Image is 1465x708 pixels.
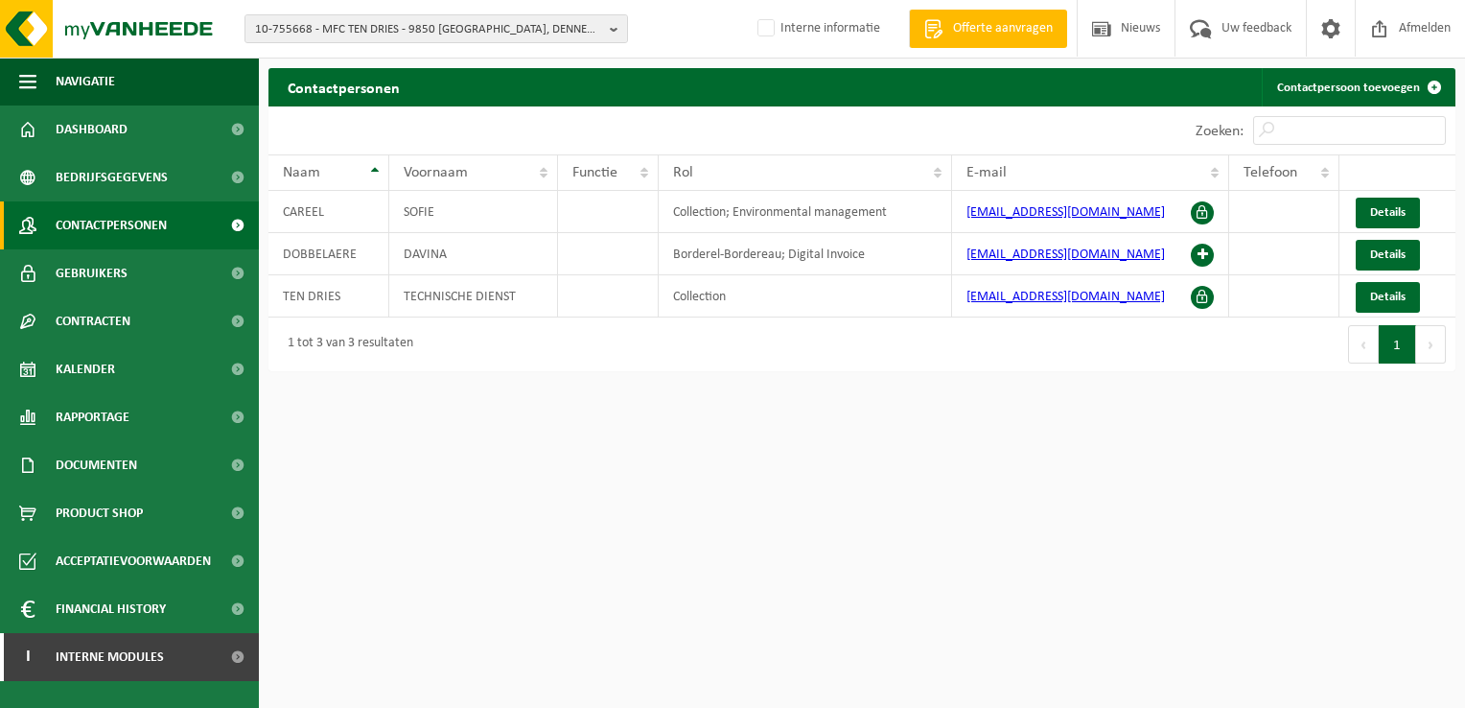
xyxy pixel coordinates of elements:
[278,327,413,362] div: 1 tot 3 van 3 resultaten
[56,153,168,201] span: Bedrijfsgegevens
[56,201,167,249] span: Contactpersonen
[1356,282,1420,313] a: Details
[56,297,130,345] span: Contracten
[659,233,951,275] td: Borderel-Bordereau; Digital Invoice
[283,165,320,180] span: Naam
[56,106,128,153] span: Dashboard
[1370,248,1406,261] span: Details
[56,441,137,489] span: Documenten
[56,489,143,537] span: Product Shop
[268,191,389,233] td: CAREEL
[56,633,164,681] span: Interne modules
[966,290,1165,304] a: [EMAIL_ADDRESS][DOMAIN_NAME]
[1356,240,1420,271] a: Details
[1244,165,1297,180] span: Telefoon
[255,15,602,44] span: 10-755668 - MFC TEN DRIES - 9850 [GEOGRAPHIC_DATA], DENNENDREEF 62
[404,165,468,180] span: Voornaam
[1370,206,1406,219] span: Details
[966,205,1165,220] a: [EMAIL_ADDRESS][DOMAIN_NAME]
[389,191,557,233] td: SOFIE
[268,233,389,275] td: DOBBELAERE
[754,14,880,43] label: Interne informatie
[56,537,211,585] span: Acceptatievoorwaarden
[56,345,115,393] span: Kalender
[673,165,693,180] span: Rol
[948,19,1058,38] span: Offerte aanvragen
[56,585,166,633] span: Financial History
[659,191,951,233] td: Collection; Environmental management
[56,58,115,106] span: Navigatie
[19,633,36,681] span: I
[1416,325,1446,364] button: Next
[1196,124,1244,139] label: Zoeken:
[1348,325,1379,364] button: Previous
[56,393,129,441] span: Rapportage
[244,14,628,43] button: 10-755668 - MFC TEN DRIES - 9850 [GEOGRAPHIC_DATA], DENNENDREEF 62
[268,68,419,106] h2: Contactpersonen
[56,249,128,297] span: Gebruikers
[1379,325,1416,364] button: 1
[966,248,1165,262] a: [EMAIL_ADDRESS][DOMAIN_NAME]
[966,165,1007,180] span: E-mail
[389,233,557,275] td: DAVINA
[389,275,557,318] td: TECHNISCHE DIENST
[1370,291,1406,303] span: Details
[268,275,389,318] td: TEN DRIES
[909,10,1067,48] a: Offerte aanvragen
[1356,198,1420,228] a: Details
[1262,68,1453,106] a: Contactpersoon toevoegen
[659,275,951,318] td: Collection
[572,165,617,180] span: Functie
